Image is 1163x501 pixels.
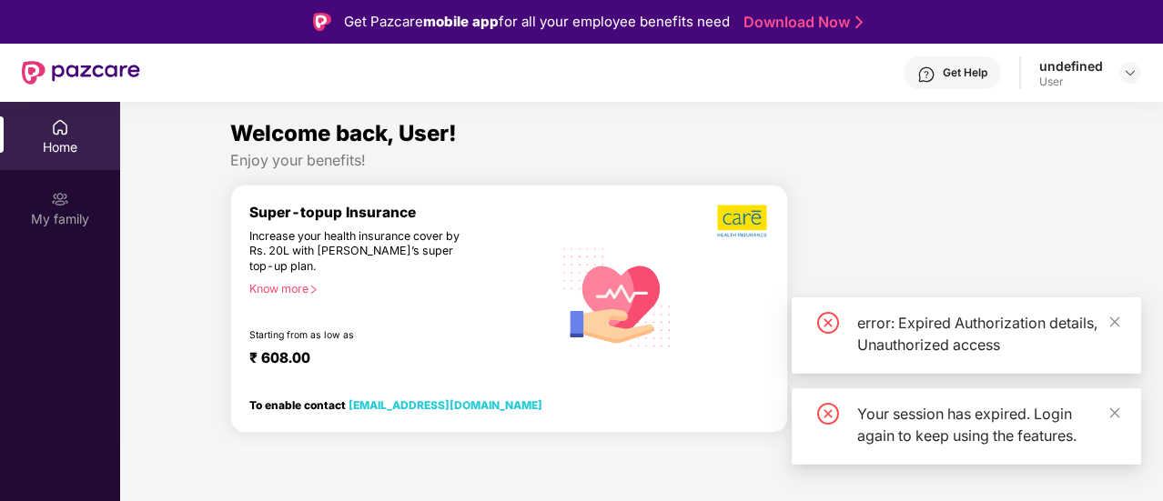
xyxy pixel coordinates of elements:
[308,285,319,295] span: right
[1108,406,1121,419] span: close
[249,282,541,295] div: Know more
[22,61,140,85] img: New Pazcare Logo
[249,204,552,221] div: Super-topup Insurance
[917,65,935,84] img: svg+xml;base64,PHN2ZyBpZD0iSGVscC0zMngzMiIgeG1sbnM9Imh0dHA6Ly93d3cudzMub3JnLzIwMDAvc3ZnIiB3aWR0aD...
[51,118,69,136] img: svg+xml;base64,PHN2ZyBpZD0iSG9tZSIgeG1sbnM9Imh0dHA6Ly93d3cudzMub3JnLzIwMDAvc3ZnIiB3aWR0aD0iMjAiIG...
[230,120,457,146] span: Welcome back, User!
[249,349,534,371] div: ₹ 608.00
[344,11,730,33] div: Get Pazcare for all your employee benefits need
[51,190,69,208] img: svg+xml;base64,PHN2ZyB3aWR0aD0iMjAiIGhlaWdodD0iMjAiIHZpZXdCb3g9IjAgMCAyMCAyMCIgZmlsbD0ibm9uZSIgeG...
[857,312,1119,356] div: error: Expired Authorization details, Unauthorized access
[313,13,331,31] img: Logo
[817,403,839,425] span: close-circle
[855,13,863,32] img: Stroke
[1108,316,1121,328] span: close
[249,398,542,411] div: To enable contact
[817,312,839,334] span: close-circle
[943,65,987,80] div: Get Help
[857,403,1119,446] div: Your session has expired. Login again to keep using the features.
[717,204,769,238] img: b5dec4f62d2307b9de63beb79f102df3.png
[552,230,683,362] img: svg+xml;base64,PHN2ZyB4bWxucz0iaHR0cDovL3d3dy53My5vcmcvMjAwMC9zdmciIHhtbG5zOnhsaW5rPSJodHRwOi8vd3...
[423,13,499,30] strong: mobile app
[743,13,857,32] a: Download Now
[230,151,1053,170] div: Enjoy your benefits!
[1039,75,1103,89] div: User
[1039,57,1103,75] div: undefined
[249,329,475,342] div: Starting from as low as
[249,229,474,275] div: Increase your health insurance cover by Rs. 20L with [PERSON_NAME]’s super top-up plan.
[349,398,542,412] a: [EMAIL_ADDRESS][DOMAIN_NAME]
[1123,65,1138,80] img: svg+xml;base64,PHN2ZyBpZD0iRHJvcGRvd24tMzJ4MzIiIHhtbG5zPSJodHRwOi8vd3d3LnczLm9yZy8yMDAwL3N2ZyIgd2...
